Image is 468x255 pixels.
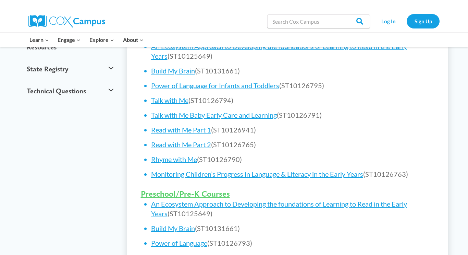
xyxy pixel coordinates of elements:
[151,169,435,179] li: (ST10126763)
[53,33,85,47] button: Child menu of Engage
[151,95,435,105] li: (ST10126794)
[25,33,53,47] button: Child menu of Learn
[267,14,370,28] input: Search Cox Campus
[141,189,230,199] span: Preschool/Pre-K Courses
[151,155,197,163] a: Rhyme with Me
[151,200,407,218] a: An Ecosystem Approach to Developing the foundations of Learning to Read in the Early Years
[119,33,148,47] button: Child menu of About
[151,170,363,178] a: Monitoring Children’s Progress in Language & Literacy in the Early Years
[373,14,440,28] nav: Secondary Navigation
[151,140,211,149] a: Read with Me Part 2
[151,67,195,75] a: Build My Brain
[151,66,435,76] li: (ST10131661)
[373,14,403,28] a: Log In
[151,110,435,120] li: (ST10126791)
[151,81,279,90] a: Power of Language for Infants and Toddlers
[151,224,195,232] a: Build My Brain
[151,81,435,90] li: (ST10126795)
[151,223,435,233] li: (ST10131661)
[85,33,119,47] button: Child menu of Explore
[151,154,435,164] li: (ST10126790)
[151,239,207,247] a: Power of Language
[151,42,407,60] a: An Ecosystem Approach to Developing the foundations of Learning to Read in the Early Years
[151,111,277,119] a: Talk with Me Baby Early Care and Learning
[151,96,188,104] a: Talk with Me
[151,42,435,61] li: (ST10125649)
[151,126,211,134] a: Read with Me Part 1
[28,15,105,27] img: Cox Campus
[407,14,440,28] a: Sign Up
[151,140,435,149] li: (ST10126765)
[23,58,117,80] button: State Registry
[151,238,435,248] li: (ST10126793)
[23,80,117,102] button: Technical Questions
[151,125,435,135] li: (ST10126941)
[25,33,148,47] nav: Primary Navigation
[151,199,435,218] li: (ST10125649)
